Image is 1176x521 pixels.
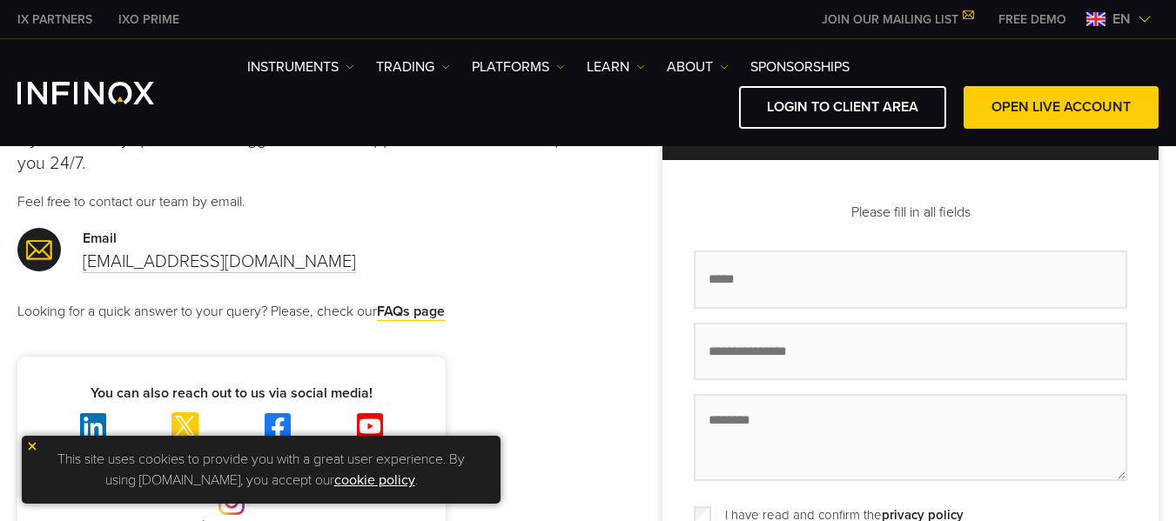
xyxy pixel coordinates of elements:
a: Instruments [247,57,354,77]
a: INFINOX MENU [985,10,1079,29]
a: Learn [587,57,645,77]
a: ABOUT [667,57,729,77]
p: This site uses cookies to provide you with a great user experience. By using [DOMAIN_NAME], you a... [30,444,492,495]
a: INFINOX [4,10,105,29]
p: If you have any questions or suggestions, our support team is here to help you 24/7. [17,127,588,176]
p: Feel free to contact our team by email. [17,191,588,212]
a: cookie policy [334,471,415,489]
a: LOGIN TO CLIENT AREA [739,86,946,129]
a: INFINOX [105,10,192,29]
strong: You can also reach out to us via social media! [91,384,373,402]
a: INFINOX Logo [17,82,195,104]
a: JOIN OUR MAILING LIST [809,12,985,27]
a: SPONSORSHIPS [750,57,850,77]
a: TRADING [376,57,450,77]
a: OPEN LIVE ACCOUNT [964,86,1159,129]
a: FAQs page [377,303,445,321]
p: Please fill in all fields [694,202,1127,223]
a: [EMAIL_ADDRESS][DOMAIN_NAME] [83,251,356,273]
p: Looking for a quick answer to your query? Please, check our [17,301,588,322]
a: PLATFORMS [472,57,565,77]
img: yellow close icon [26,440,38,452]
span: en [1105,9,1138,30]
strong: Email [83,230,117,247]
